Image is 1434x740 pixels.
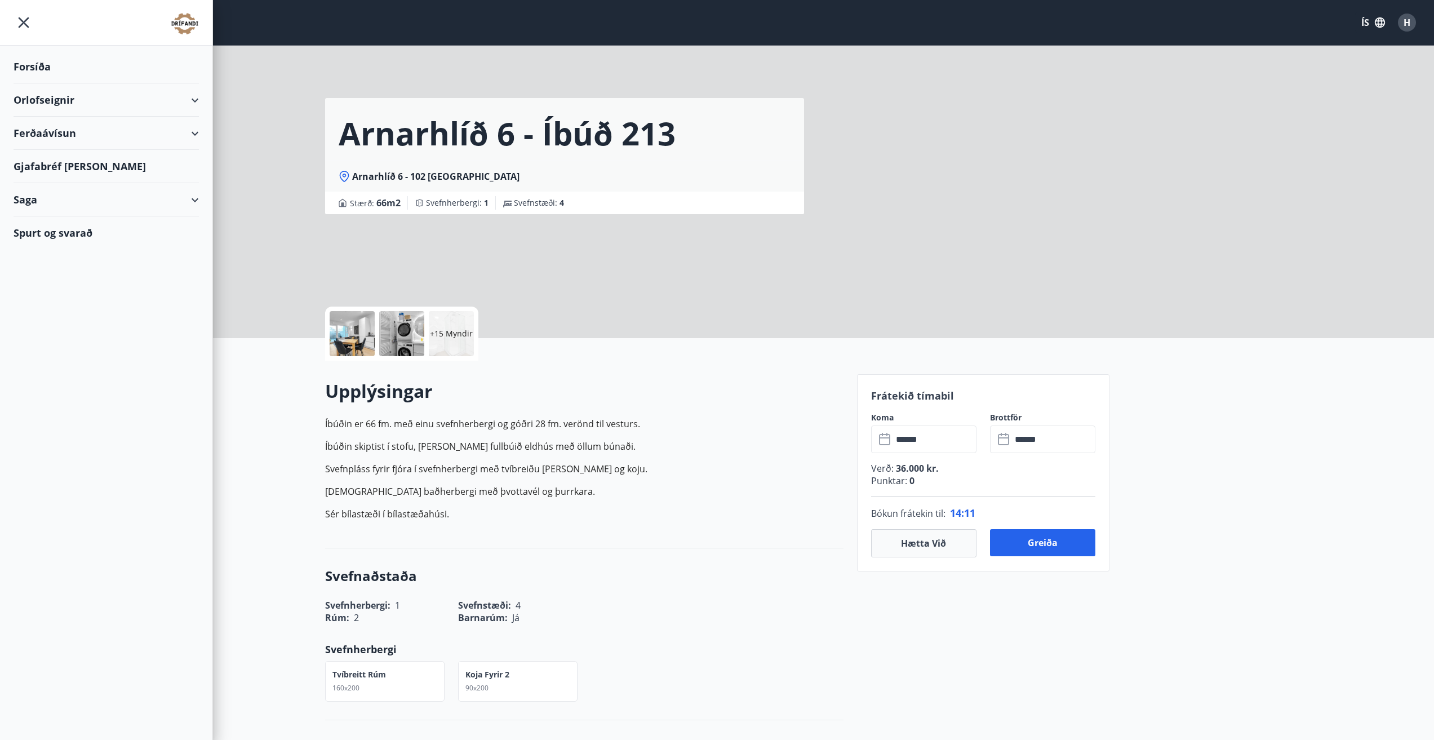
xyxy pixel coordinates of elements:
[14,150,199,183] div: Gjafabréf [PERSON_NAME]
[990,529,1095,556] button: Greiða
[871,462,1095,475] p: Verð :
[332,683,359,693] span: 160x200
[171,12,199,35] img: union_logo
[325,379,843,404] h2: Upplýsingar
[871,507,945,520] span: Bókun frátekin til :
[1393,9,1420,36] button: H
[964,506,975,520] span: 11
[458,612,508,624] span: Barnarúm :
[14,216,199,249] div: Spurt og svarað
[484,197,489,208] span: 1
[512,612,520,624] span: Já
[14,12,34,33] button: menu
[426,197,489,209] span: Svefnherbergi :
[871,412,976,423] label: Koma
[325,417,843,431] p: Íbúðin er 66 fm. með einu svefnherbergi og góðri 28 fm. verönd til vesturs.
[894,462,939,475] span: 36.000 kr.
[325,642,843,657] p: Svefnherbergi
[14,183,199,216] div: Saga
[1355,12,1391,33] button: ÍS
[325,485,843,498] p: [DEMOGRAPHIC_DATA] baðherbergi með þvottavél og þurrkara.
[560,197,564,208] span: 4
[950,506,964,520] span: 14 :
[325,440,843,453] p: Íbúðin skiptist í stofu, [PERSON_NAME] fullbúið eldhús með öllum búnaði.
[14,117,199,150] div: Ferðaávísun
[430,328,473,339] p: +15 Myndir
[325,507,843,521] p: Sér bílastæði í bílastæðahúsi.
[350,196,401,210] span: Stærð :
[907,475,914,487] span: 0
[325,612,349,624] span: Rúm :
[339,112,676,154] h1: Arnarhlíð 6 - Íbúð 213
[1404,16,1410,29] span: H
[871,529,976,557] button: Hætta við
[871,388,1095,403] p: Frátekið tímabil
[325,462,843,476] p: Svefnpláss fyrir fjóra í svefnherbergi með tvíbreiðu [PERSON_NAME] og koju.
[14,50,199,83] div: Forsíða
[332,669,386,680] p: Tvíbreitt rúm
[465,669,509,680] p: Koja fyrir 2
[465,683,489,693] span: 90x200
[871,475,1095,487] p: Punktar :
[514,197,564,209] span: Svefnstæði :
[352,170,520,183] span: Arnarhlíð 6 - 102 [GEOGRAPHIC_DATA]
[354,612,359,624] span: 2
[14,83,199,117] div: Orlofseignir
[990,412,1095,423] label: Brottför
[325,566,843,586] h3: Svefnaðstaða
[376,197,401,209] span: 66 m2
